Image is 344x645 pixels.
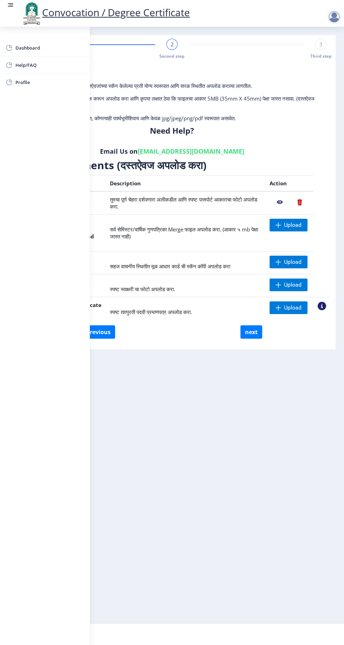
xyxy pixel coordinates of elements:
[15,78,84,87] span: Profile
[19,95,325,109] p: 2. प्रत्येक दस्तऐवज स्वतंत्रपणे एक एक करून अपलोड करा आणि कृपया लक्षात ठेवा कि फाइलचा आकार 5MB (35...
[240,325,262,339] button: next
[138,147,244,155] a: [EMAIL_ADDRESS][DOMAIN_NAME]
[284,222,302,229] span: Upload
[19,115,325,122] p: 3.दस्तऐवज स्पष्ट आणि वाचनीय स्थितीत, कोणत्याही पार्श्वभूमीशिवाय आणि केवळ jpg/jpeg/png/pdf स्वरूपा...
[284,258,302,266] span: Upload
[15,61,84,69] span: Help/FAQ
[319,41,323,48] span: 3
[19,147,325,155] h6: Email Us on
[310,53,332,59] span: Third step
[106,191,265,215] td: तुमचा पूर्ण चेहरा दर्शवणारा अलीकडील आणि स्पष्ट पासपोर्ट आकाराचा फोटो अपलोड करा.
[21,1,42,25] img: logo
[318,302,326,310] nb-action: View Sample PDC
[290,196,309,209] nb-action: Delete File
[110,226,258,240] span: सर्व सेमिस्टर/वार्षिक गुणपत्रिका Merge फाइल अपलोड करा. (आकार ५ mb पेक्षा जास्त नाही)
[106,175,265,192] th: Description
[82,325,115,339] button: Previous
[15,44,84,52] span: Dashboard
[284,304,302,311] span: Upload
[14,158,330,172] h3: Upload Documents (दस्तऐवज अपलोड करा)
[270,196,290,209] nb-action: View File
[171,41,174,48] span: 2
[150,125,194,136] b: Need Help?
[110,263,230,270] span: सहज वाचनीय स्थितीत मूळ आधार कार्ड ची स्कॅन कॉपी अपलोड करा
[21,6,190,19] a: Convocation / Degree Certificate
[19,82,325,89] p: 1. कृपया लक्षात घ्या की तुम्हाला मूळ दस्तऐवजांच्या स्कॅन केलेल्या प्रती योग्य स्वरूपात आणि सरळ स्...
[265,175,313,192] th: Action
[110,308,192,315] span: स्पष्ट तात्पुरती पदवी प्रमाणपत्र अपलोड करा.
[284,281,302,288] span: Upload
[159,53,185,59] span: Second step
[110,286,175,293] span: स्पष्ट स्वाक्षरी चा फोटो अपलोड करा.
